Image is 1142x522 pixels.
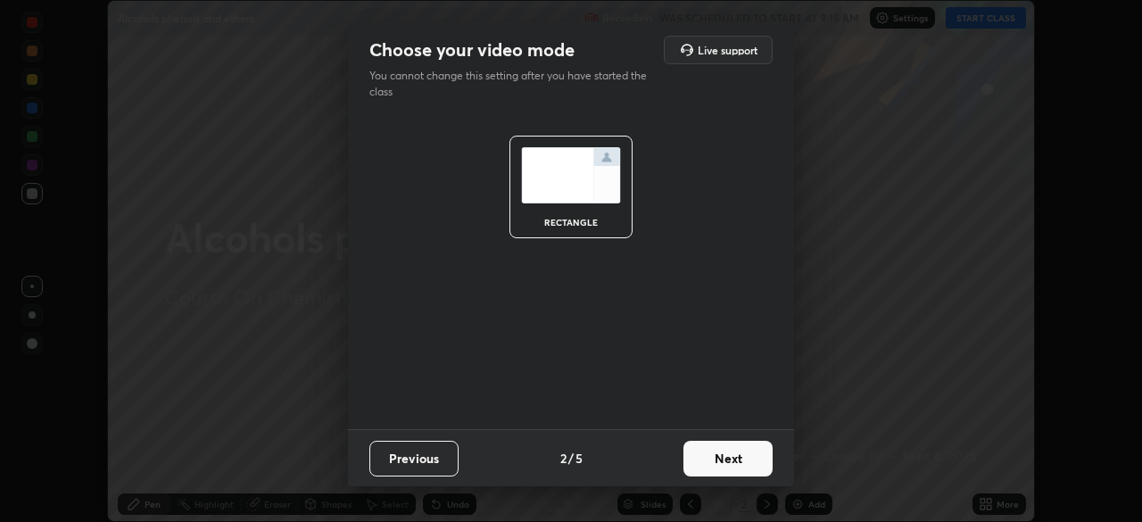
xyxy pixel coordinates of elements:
[535,218,607,227] div: rectangle
[369,68,658,100] p: You cannot change this setting after you have started the class
[575,449,583,468] h4: 5
[369,38,575,62] h2: Choose your video mode
[521,147,621,203] img: normalScreenIcon.ae25ed63.svg
[560,449,567,468] h4: 2
[369,441,459,476] button: Previous
[683,441,773,476] button: Next
[698,45,757,55] h5: Live support
[568,449,574,468] h4: /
